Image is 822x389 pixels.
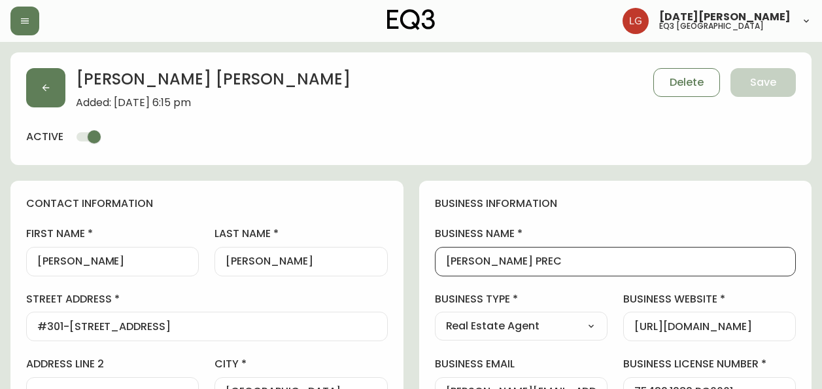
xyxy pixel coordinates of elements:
h4: active [26,130,63,144]
label: address line 2 [26,357,199,371]
label: street address [26,292,388,306]
label: first name [26,227,199,241]
label: business email [435,357,608,371]
button: Delete [653,68,720,97]
label: business website [623,292,796,306]
label: last name [214,227,387,241]
input: https://www.designshop.com [634,320,785,333]
label: business license number [623,357,796,371]
label: business name [435,227,796,241]
span: [DATE][PERSON_NAME] [659,12,791,22]
img: logo [387,9,436,30]
img: 2638f148bab13be18035375ceda1d187 [623,8,649,34]
label: city [214,357,387,371]
h5: eq3 [GEOGRAPHIC_DATA] [659,22,764,30]
h2: [PERSON_NAME] [PERSON_NAME] [76,68,351,97]
span: Added: [DATE] 6:15 pm [76,97,351,109]
h4: contact information [26,196,388,211]
h4: business information [435,196,796,211]
span: Delete [670,75,704,90]
label: business type [435,292,608,306]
